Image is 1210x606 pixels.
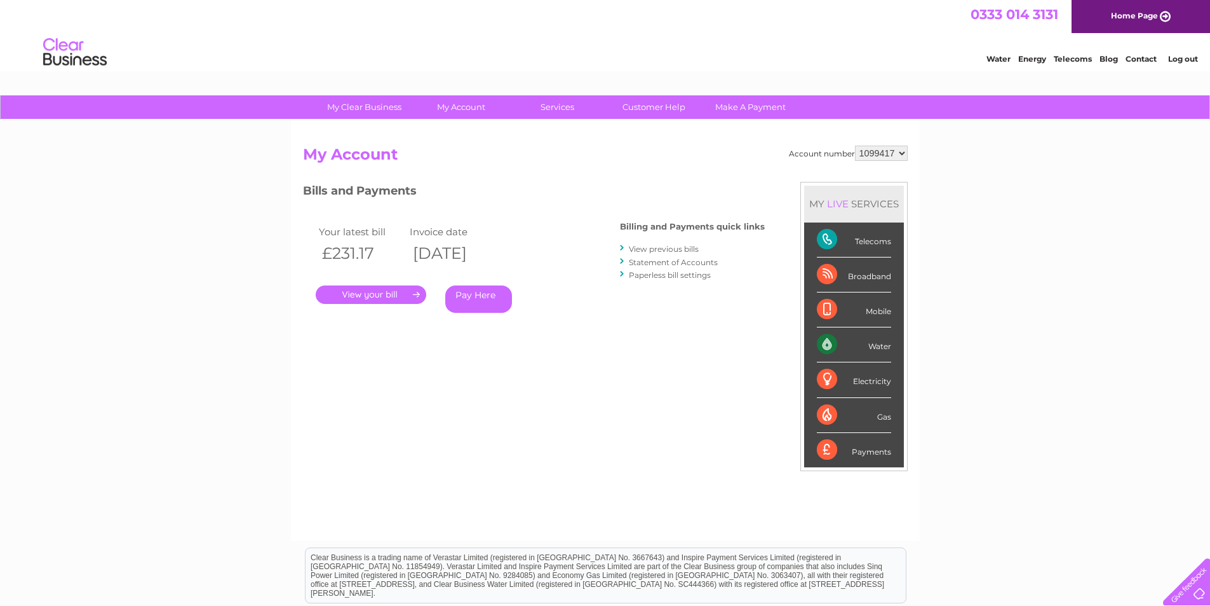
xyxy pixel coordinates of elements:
[312,95,417,119] a: My Clear Business
[316,286,426,304] a: .
[817,398,891,433] div: Gas
[303,182,765,204] h3: Bills and Payments
[445,286,512,313] a: Pay Here
[1054,54,1092,64] a: Telecoms
[408,95,513,119] a: My Account
[629,258,718,267] a: Statement of Accounts
[817,223,891,258] div: Telecoms
[971,6,1058,22] a: 0333 014 3131
[817,258,891,293] div: Broadband
[804,186,904,222] div: MY SERVICES
[817,433,891,467] div: Payments
[407,223,498,240] td: Invoice date
[602,95,706,119] a: Customer Help
[789,146,908,161] div: Account number
[316,240,407,266] th: £231.17
[620,222,765,231] h4: Billing and Payments quick links
[316,223,407,240] td: Your latest bill
[698,95,803,119] a: Make A Payment
[306,7,906,62] div: Clear Business is a trading name of Verastar Limited (registered in [GEOGRAPHIC_DATA] No. 3667643...
[1126,54,1157,64] a: Contact
[43,33,107,72] img: logo.png
[407,240,498,266] th: [DATE]
[629,244,699,254] a: View previous bills
[505,95,610,119] a: Services
[629,270,711,280] a: Paperless bill settings
[824,198,851,210] div: LIVE
[817,362,891,397] div: Electricity
[817,327,891,362] div: Water
[1099,54,1118,64] a: Blog
[303,146,908,170] h2: My Account
[1018,54,1046,64] a: Energy
[986,54,1011,64] a: Water
[1168,54,1198,64] a: Log out
[817,293,891,327] div: Mobile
